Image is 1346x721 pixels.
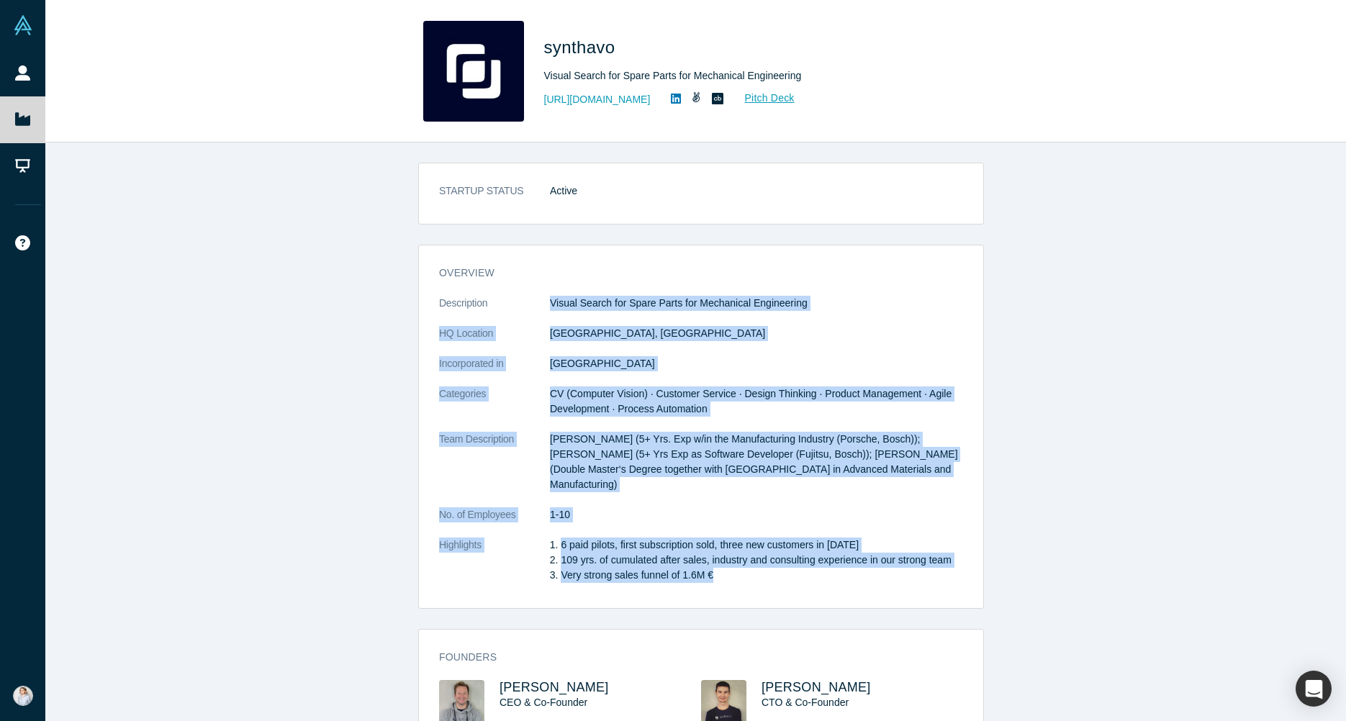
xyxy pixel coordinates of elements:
[550,326,963,341] dd: [GEOGRAPHIC_DATA], [GEOGRAPHIC_DATA]
[544,92,651,107] a: [URL][DOMAIN_NAME]
[729,90,795,106] a: Pitch Deck
[439,538,550,598] dt: Highlights
[550,507,963,522] dd: 1-10
[561,538,963,553] li: 6 paid pilots, first subscription sold, three new customers in [DATE]
[550,356,963,371] dd: [GEOGRAPHIC_DATA]
[439,432,550,507] dt: Team Description
[544,37,620,57] span: synthavo
[550,388,952,414] span: CV (Computer Vision) · Customer Service · Design Thinking · Product Management · Agile Developmen...
[550,296,963,311] p: Visual Search for Spare Parts for Mechanical Engineering
[439,266,943,281] h3: overview
[439,183,550,214] dt: STARTUP STATUS
[762,697,849,708] span: CTO & Co-Founder
[423,21,524,122] img: synthavo's Logo
[13,15,33,35] img: Alchemist Vault Logo
[439,386,550,432] dt: Categories
[13,686,33,706] img: Zulfiia Mansurova's Account
[500,680,609,694] a: [PERSON_NAME]
[439,507,550,538] dt: No. of Employees
[439,296,550,326] dt: Description
[561,553,963,568] li: 109 yrs. of cumulated after sales, industry and consulting experience in our strong team
[762,680,871,694] a: [PERSON_NAME]
[550,432,963,492] p: [PERSON_NAME] (5+ Yrs. Exp w/in the Manufacturing Industry (Porsche, Bosch)); [PERSON_NAME] (5+ Y...
[500,697,587,708] span: CEO & Co-Founder
[561,568,963,583] li: Very strong sales funnel of 1.6M €
[439,650,943,665] h3: Founders
[439,326,550,356] dt: HQ Location
[439,356,550,386] dt: Incorporated in
[544,68,947,83] div: Visual Search for Spare Parts for Mechanical Engineering
[550,183,963,199] dd: Active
